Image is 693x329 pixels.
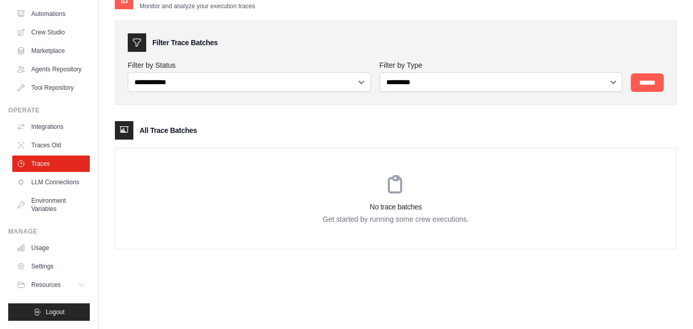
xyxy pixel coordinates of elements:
a: Tool Repository [12,80,90,96]
a: Agents Repository [12,61,90,78]
span: Resources [31,281,61,289]
button: Logout [8,303,90,321]
a: Environment Variables [12,192,90,217]
a: Traces [12,156,90,172]
label: Filter by Status [128,60,371,70]
a: Marketplace [12,43,90,59]
h3: Filter Trace Batches [152,37,217,48]
a: Usage [12,240,90,256]
label: Filter by Type [380,60,623,70]
p: Monitor and analyze your execution traces [140,2,255,10]
div: Manage [8,227,90,236]
a: LLM Connections [12,174,90,190]
p: Get started by running some crew executions. [115,214,676,224]
a: Automations [12,6,90,22]
h3: All Trace Batches [140,125,197,136]
a: Crew Studio [12,24,90,41]
span: Logout [46,308,65,316]
button: Resources [12,277,90,293]
div: Operate [8,106,90,114]
a: Settings [12,258,90,275]
a: Traces Old [12,137,90,153]
h3: No trace batches [115,202,676,212]
a: Integrations [12,119,90,135]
